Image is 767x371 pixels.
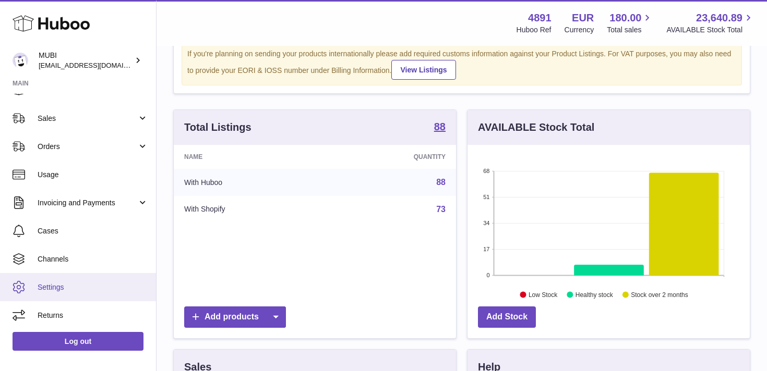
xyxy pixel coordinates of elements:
strong: EUR [572,11,594,25]
span: Returns [38,311,148,320]
a: 73 [436,205,446,214]
span: Total sales [607,25,653,35]
strong: 4891 [528,11,552,25]
text: 51 [483,194,489,200]
a: Log out [13,332,143,351]
text: 17 [483,246,489,252]
text: Healthy stock [576,291,614,299]
td: With Shopify [174,196,326,223]
th: Quantity [326,145,456,169]
img: shop@mubi.com [13,53,28,68]
span: Cases [38,226,148,236]
span: [EMAIL_ADDRESS][DOMAIN_NAME] [39,61,153,69]
td: With Huboo [174,169,326,196]
span: 180.00 [609,11,641,25]
a: Add Stock [478,306,536,328]
span: Invoicing and Payments [38,198,137,208]
a: 180.00 Total sales [607,11,653,35]
div: MUBI [39,51,133,70]
text: 0 [486,272,489,278]
span: AVAILABLE Stock Total [666,25,754,35]
div: If you're planning on sending your products internationally please add required customs informati... [187,49,736,80]
h3: Total Listings [184,120,251,134]
span: Orders [38,142,137,152]
span: 23,640.89 [696,11,742,25]
div: Currency [565,25,594,35]
span: Settings [38,282,148,292]
h3: AVAILABLE Stock Total [478,120,594,134]
a: View Listings [391,60,456,80]
span: Sales [38,114,137,123]
a: Add products [184,306,286,328]
text: Stock over 2 months [631,291,688,299]
a: 88 [434,121,446,134]
a: 23,640.89 AVAILABLE Stock Total [666,11,754,35]
span: Usage [38,170,148,180]
text: 34 [483,220,489,226]
a: 88 [436,178,446,187]
th: Name [174,145,326,169]
span: Channels [38,254,148,264]
text: 68 [483,168,489,174]
div: Huboo Ref [517,25,552,35]
text: Low Stock [529,291,558,299]
strong: 88 [434,121,446,132]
